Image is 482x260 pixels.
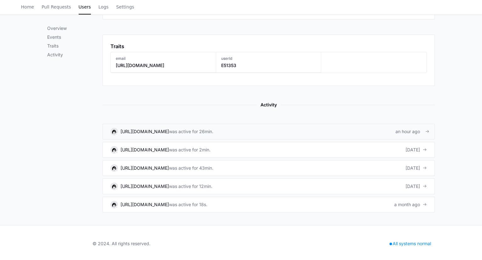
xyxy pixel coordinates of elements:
[120,201,169,208] div: [URL][DOMAIN_NAME]
[394,201,427,208] div: a month ago
[47,43,103,49] p: Traits
[111,165,117,171] img: 3.svg
[111,147,117,153] img: 3.svg
[395,128,427,135] div: an hour ago
[257,101,281,109] span: Activity
[116,62,164,69] h3: [URL][DOMAIN_NAME]
[120,165,169,171] div: [URL][DOMAIN_NAME]
[47,34,103,40] p: Events
[103,124,435,139] a: [URL][DOMAIN_NAME]was active for 26min.an hour ago
[406,147,427,153] div: [DATE]
[116,5,134,9] span: Settings
[169,147,210,153] div: was active for 2min.
[103,142,435,158] a: [URL][DOMAIN_NAME]was active for 2min.[DATE]
[21,5,34,9] span: Home
[47,52,103,58] p: Activity
[169,201,207,208] div: was active for 18s.
[103,178,435,194] a: [URL][DOMAIN_NAME]was active for 12min.[DATE]
[110,42,427,50] app-pz-page-link-header: Traits
[116,56,164,61] h3: email
[406,165,427,171] div: [DATE]
[169,183,212,189] div: was active for 12min.
[386,239,435,248] div: All systems normal
[169,128,213,135] div: was active for 26min.
[120,147,169,153] div: [URL][DOMAIN_NAME]
[98,5,109,9] span: Logs
[221,56,236,61] h3: userId
[111,201,117,207] img: 3.svg
[221,62,236,69] h3: E51353
[42,5,71,9] span: Pull Requests
[79,5,91,9] span: Users
[406,183,427,189] div: [DATE]
[103,197,435,212] a: [URL][DOMAIN_NAME]was active for 18s.a month ago
[92,240,150,247] div: © 2024. All rights reserved.
[120,128,169,135] div: [URL][DOMAIN_NAME]
[169,165,213,171] div: was active for 43min.
[111,183,117,189] img: 3.svg
[111,128,117,134] img: 3.svg
[47,25,103,31] p: Overview
[120,183,169,189] div: [URL][DOMAIN_NAME]
[110,42,124,50] h1: Traits
[103,160,435,176] a: [URL][DOMAIN_NAME]was active for 43min.[DATE]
